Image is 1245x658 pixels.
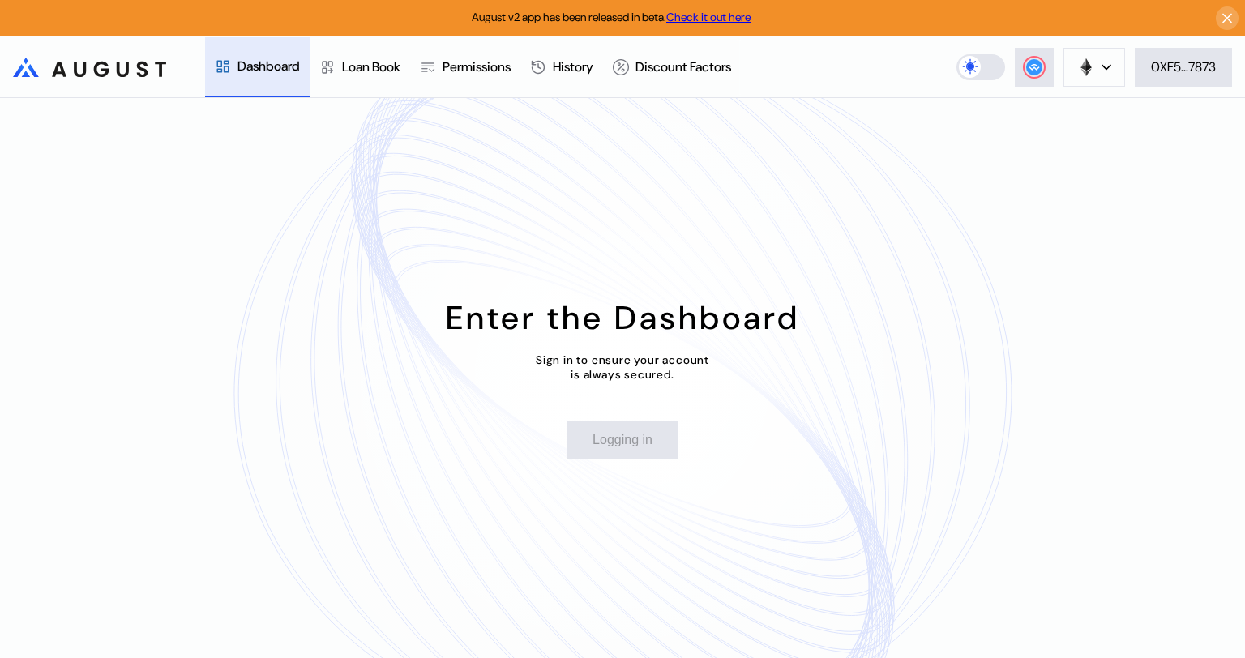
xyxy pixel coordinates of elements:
a: Permissions [410,37,520,97]
a: Check it out here [666,10,751,24]
div: Sign in to ensure your account is always secured. [536,352,709,382]
div: Loan Book [342,58,400,75]
div: History [553,58,593,75]
a: Loan Book [310,37,410,97]
div: Permissions [443,58,511,75]
span: August v2 app has been released in beta. [472,10,751,24]
div: 0XF5...7873 [1151,58,1216,75]
div: Enter the Dashboard [446,297,800,339]
a: Dashboard [205,37,310,97]
img: chain logo [1077,58,1095,76]
div: Dashboard [237,58,300,75]
a: Discount Factors [603,37,741,97]
a: History [520,37,603,97]
button: chain logo [1063,48,1125,87]
div: Discount Factors [635,58,731,75]
button: 0XF5...7873 [1135,48,1232,87]
button: Logging in [567,421,678,459]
